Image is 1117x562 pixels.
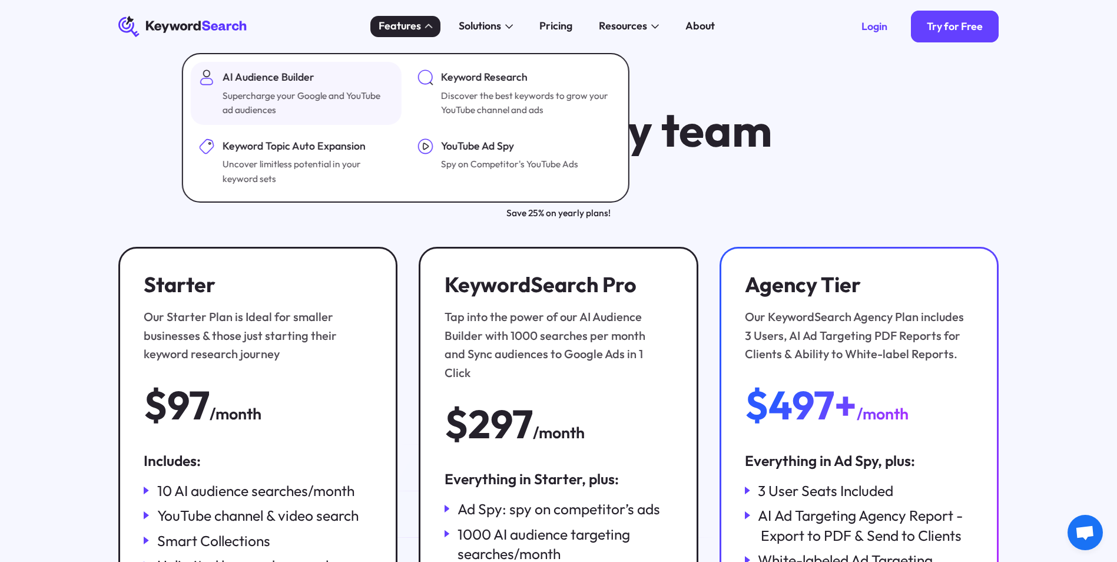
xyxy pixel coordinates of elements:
div: 10 AI audience searches/month [157,481,354,500]
div: Discover the best keywords to grow your YouTube channel and ads [441,88,609,117]
a: YouTube Ad SpySpy on Competitor's YouTube Ads [409,130,620,193]
a: Pricing [532,16,581,37]
div: 3 User Seats Included [758,481,893,500]
div: YouTube channel & video search [157,505,359,525]
a: Try for Free [911,11,999,42]
div: /month [210,402,261,427]
div: Our KeywordSearch Agency Plan includes 3 Users, AI Ad Targeting PDF Reports for Clients & Ability... [745,308,966,363]
a: Keyword Topic Auto ExpansionUncover limitless potential in your keyword sets [191,130,402,193]
div: AI Audience Builder [223,70,391,85]
div: YouTube Ad Spy [441,138,578,154]
a: AI Audience BuilderSupercharge your Google and YouTube ad audiences [191,62,402,125]
span: every team [534,101,772,158]
div: Save 25% on yearly plans! [506,206,611,220]
div: Try for Free [927,20,983,33]
h3: KeywordSearch Pro [445,272,666,297]
a: Login [846,11,903,42]
nav: Features [181,53,629,203]
div: Open chat [1068,515,1103,550]
div: $297 [445,403,533,445]
div: Resources [599,18,647,34]
a: Keyword ResearchDiscover the best keywords to grow your YouTube channel and ads [409,62,620,125]
div: Keyword Topic Auto Expansion [223,138,391,154]
div: $97 [144,384,210,426]
div: Uncover limitless potential in your keyword sets [223,157,391,186]
div: Supercharge your Google and YouTube ad audiences [223,88,391,117]
div: Smart Collections [157,531,270,550]
div: Everything in Ad Spy, plus: [745,451,973,470]
div: /month [533,421,585,445]
div: Pricing [539,18,572,34]
div: Login [861,20,887,33]
a: About [677,16,722,37]
div: Tap into the power of our AI Audience Builder with 1000 searches per month and Sync audiences to ... [445,308,666,382]
div: AI Ad Targeting Agency Report - Export to PDF & Send to Clients [758,505,973,545]
div: Includes: [144,451,372,470]
div: About [685,18,715,34]
div: Keyword Research [441,70,609,85]
div: Spy on Competitor's YouTube Ads [441,157,578,171]
h3: Agency Tier [745,272,966,297]
h3: Starter [144,272,365,297]
div: Ad Spy: spy on competitor’s ads [458,499,660,518]
div: Features [379,18,421,34]
div: Our Starter Plan is Ideal for smaller businesses & those just starting their keyword research jou... [144,308,365,363]
div: $497+ [745,384,857,426]
div: Solutions [459,18,501,34]
div: Everything in Starter, plus: [445,469,673,488]
div: /month [857,402,909,427]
